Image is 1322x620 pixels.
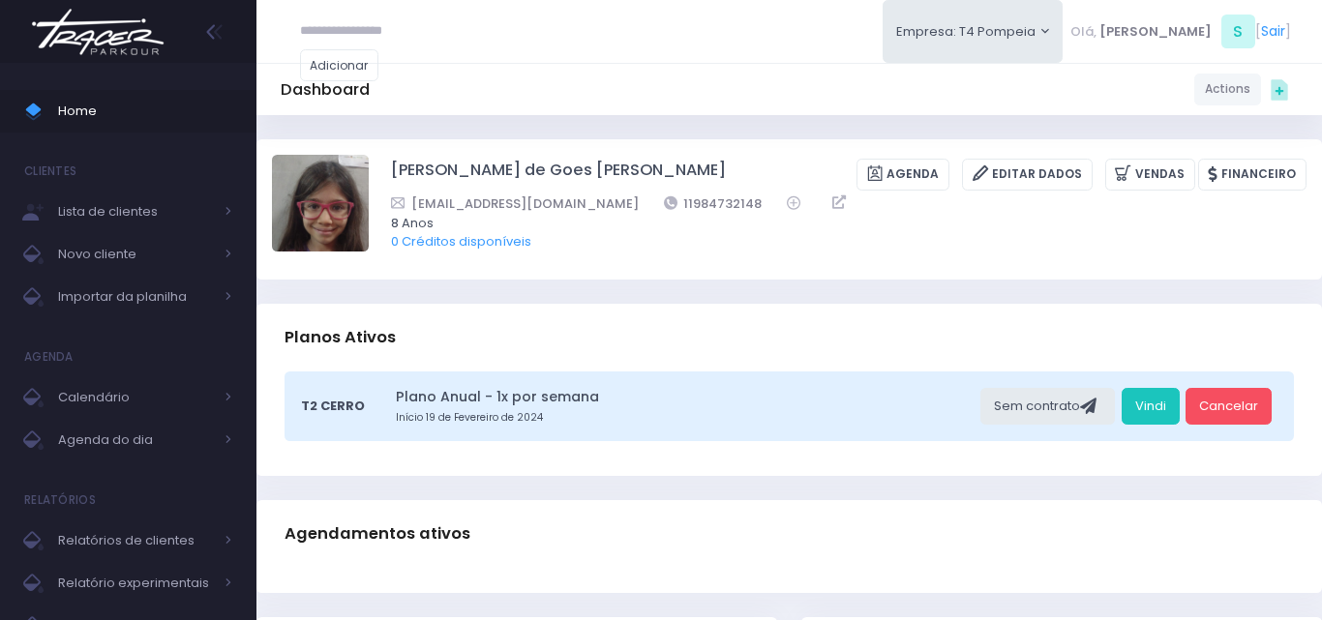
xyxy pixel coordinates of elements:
span: Home [58,99,232,124]
span: Agenda do dia [58,428,213,453]
a: Editar Dados [962,159,1093,191]
span: Lista de clientes [58,199,213,224]
h5: Dashboard [281,80,370,100]
div: Sem contrato [980,388,1115,425]
label: Alterar foto de perfil [272,155,369,257]
a: [EMAIL_ADDRESS][DOMAIN_NAME] [391,193,639,214]
h3: Agendamentos ativos [285,506,470,561]
div: [ ] [1063,10,1298,53]
span: S [1221,15,1255,48]
a: Vendas [1105,159,1195,191]
span: Novo cliente [58,242,213,267]
span: T2 Cerro [301,397,365,416]
h4: Agenda [24,338,74,376]
a: Plano Anual - 1x por semana [396,387,975,407]
a: [PERSON_NAME] de Goes [PERSON_NAME] [391,159,726,191]
a: Vindi [1122,388,1180,425]
a: Adicionar [300,49,379,81]
a: Agenda [856,159,949,191]
a: 11984732148 [664,193,763,214]
span: 8 Anos [391,214,1281,233]
img: Sophia de Goes Ferreira Correia [272,155,369,251]
span: Relatórios de clientes [58,528,213,553]
a: Financeiro [1198,159,1307,191]
h4: Relatórios [24,481,96,519]
a: Sair [1261,21,1285,42]
span: Relatório experimentais [58,571,213,596]
small: Início 19 de Fevereiro de 2024 [396,410,975,426]
a: Cancelar [1186,388,1272,425]
span: Calendário [58,385,213,410]
a: Actions [1194,74,1261,105]
a: 0 Créditos disponíveis [391,232,531,251]
span: Importar da planilha [58,284,213,310]
span: Olá, [1070,22,1097,42]
span: [PERSON_NAME] [1099,22,1212,42]
h4: Clientes [24,152,76,191]
h3: Planos Ativos [285,310,396,365]
div: Quick actions [1261,71,1298,107]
